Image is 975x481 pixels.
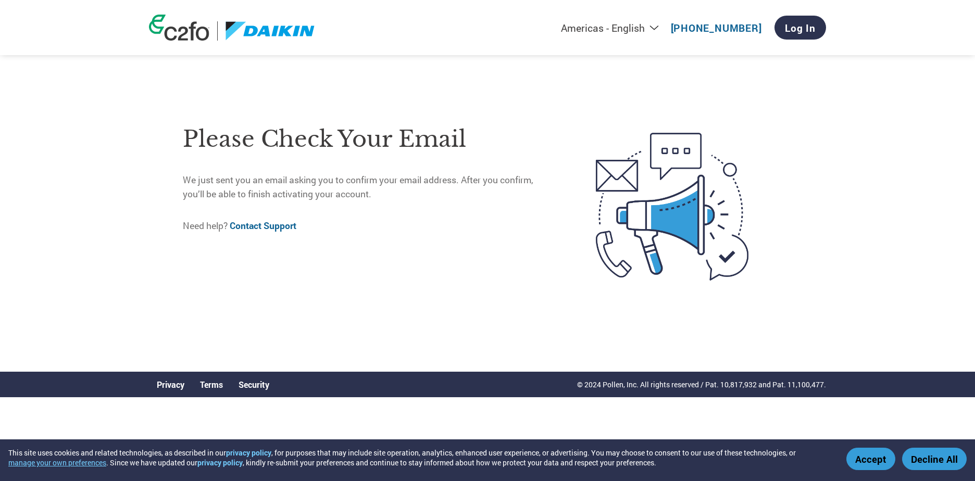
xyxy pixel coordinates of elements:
a: Security [239,379,269,390]
a: Log In [774,16,826,40]
h1: Please check your email [183,122,552,156]
p: © 2024 Pollen, Inc. All rights reserved / Pat. 10,817,932 and Pat. 11,100,477. [577,379,826,390]
img: Daikin [226,21,315,41]
a: Terms [200,379,223,390]
a: Contact Support [230,220,296,232]
a: [PHONE_NUMBER] [671,21,762,34]
img: open-email [552,114,792,299]
a: Privacy [157,379,184,390]
button: Decline All [902,448,967,470]
a: privacy policy [197,458,243,467]
p: Need help? [183,219,552,233]
div: This site uses cookies and related technologies, as described in our , for purposes that may incl... [8,448,831,467]
a: privacy policy [226,448,271,458]
img: c2fo logo [149,15,209,41]
button: Accept [846,448,895,470]
p: We just sent you an email asking you to confirm your email address. After you confirm, you’ll be ... [183,173,552,201]
button: manage your own preferences [8,458,106,467]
